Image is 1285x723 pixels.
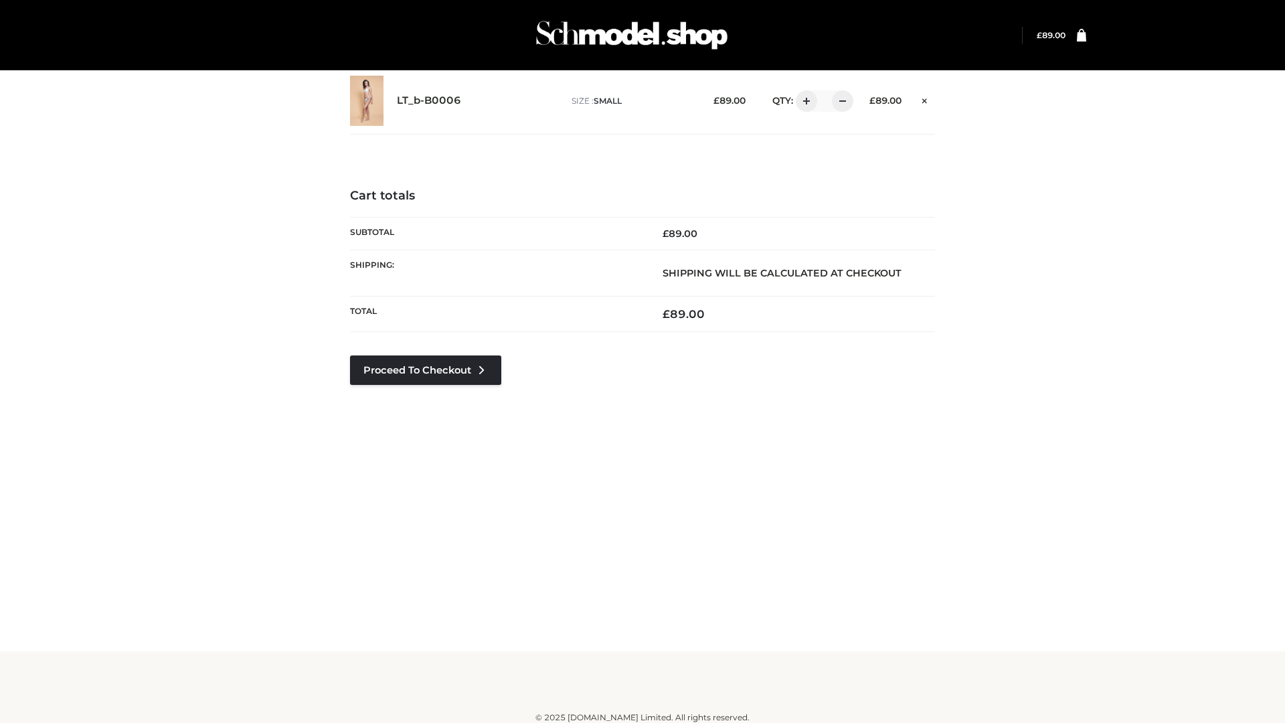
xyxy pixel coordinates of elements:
[594,96,622,106] span: SMALL
[663,307,705,321] bdi: 89.00
[397,94,461,107] a: LT_b-B0006
[1037,30,1042,40] span: £
[1037,30,1065,40] a: £89.00
[531,9,732,62] img: Schmodel Admin 964
[350,217,642,250] th: Subtotal
[350,189,935,204] h4: Cart totals
[663,267,902,279] strong: Shipping will be calculated at checkout
[350,76,383,126] img: LT_b-B0006 - SMALL
[713,95,746,106] bdi: 89.00
[350,355,501,385] a: Proceed to Checkout
[869,95,902,106] bdi: 89.00
[915,90,935,108] a: Remove this item
[759,90,849,112] div: QTY:
[350,250,642,296] th: Shipping:
[663,307,670,321] span: £
[1037,30,1065,40] bdi: 89.00
[350,297,642,332] th: Total
[572,95,693,107] p: size :
[713,95,719,106] span: £
[663,228,669,240] span: £
[869,95,875,106] span: £
[663,228,697,240] bdi: 89.00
